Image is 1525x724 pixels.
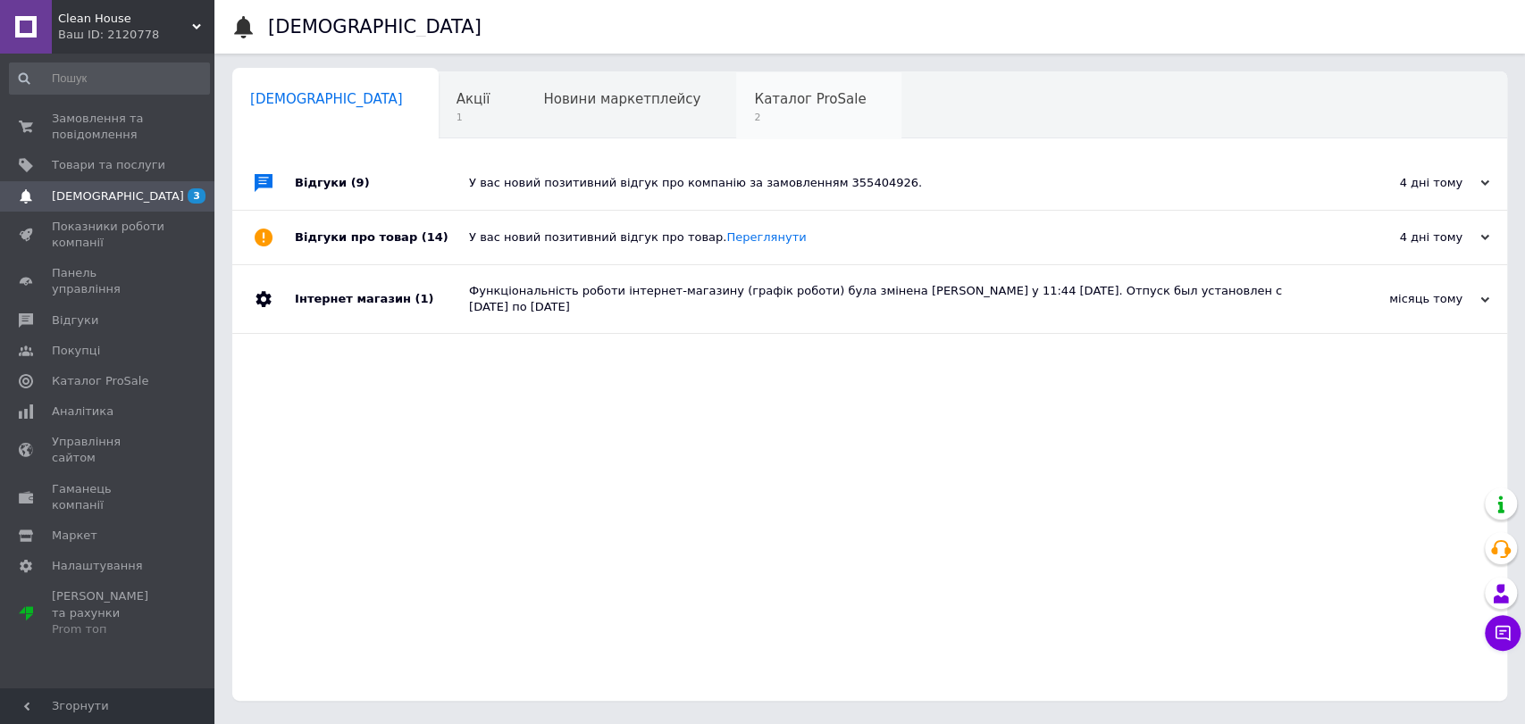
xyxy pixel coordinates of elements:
[52,588,165,637] span: [PERSON_NAME] та рахунки
[469,283,1311,315] div: Функціональність роботи інтернет-магазину (графік роботи) була змінена [PERSON_NAME] у 11:44 [DAT...
[457,91,490,107] span: Акції
[52,312,98,329] span: Відгуки
[52,343,100,359] span: Покупці
[52,188,184,204] span: [DEMOGRAPHIC_DATA]
[52,265,165,297] span: Панель управління
[52,481,165,513] span: Гаманець компанії
[351,176,370,189] span: (9)
[1485,615,1521,651] button: Чат з покупцем
[1311,291,1489,307] div: місяць тому
[52,434,165,466] span: Управління сайтом
[58,11,192,27] span: Clean House
[52,404,113,420] span: Аналітика
[268,16,482,37] h1: [DEMOGRAPHIC_DATA]
[415,292,433,305] span: (1)
[250,91,403,107] span: [DEMOGRAPHIC_DATA]
[295,211,469,264] div: Відгуки про товар
[52,111,165,143] span: Замовлення та повідомлення
[52,373,148,389] span: Каталог ProSale
[52,219,165,251] span: Показники роботи компанії
[726,230,806,244] a: Переглянути
[52,528,97,544] span: Маркет
[1311,175,1489,191] div: 4 дні тому
[52,558,143,574] span: Налаштування
[457,111,490,124] span: 1
[469,175,1311,191] div: У вас новий позитивний відгук про компанію за замовленням 355404926.
[754,111,866,124] span: 2
[543,91,700,107] span: Новини маркетплейсу
[295,156,469,210] div: Відгуки
[188,188,205,204] span: 3
[9,62,210,95] input: Пошук
[58,27,214,43] div: Ваш ID: 2120778
[469,229,1311,245] div: У вас новий позитивний відгук про товар.
[754,91,866,107] span: Каталог ProSale
[52,157,165,173] span: Товари та послуги
[422,230,448,244] span: (14)
[52,621,165,637] div: Prom топ
[1311,229,1489,245] div: 4 дні тому
[295,265,469,333] div: Інтернет магазин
